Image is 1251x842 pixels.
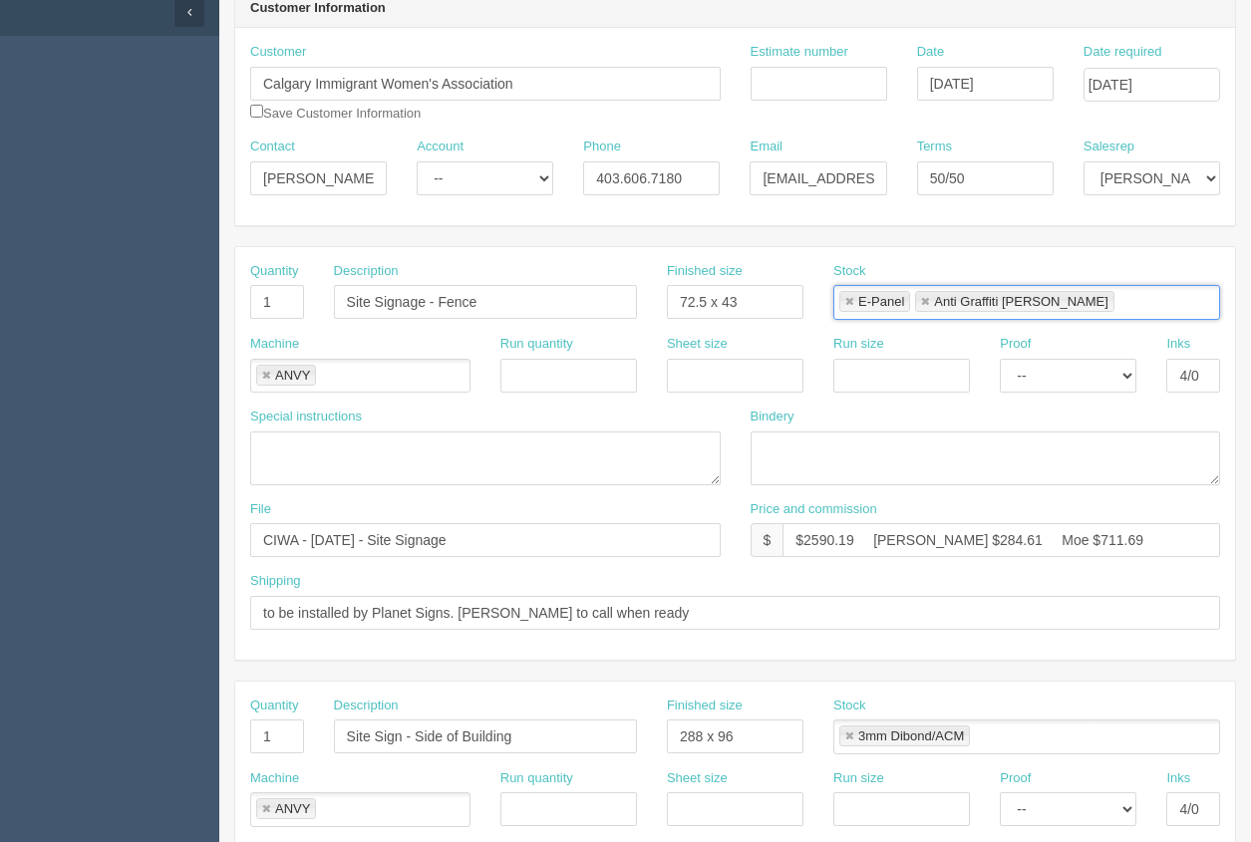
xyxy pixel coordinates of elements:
[917,43,944,62] label: Date
[250,500,271,519] label: File
[250,67,721,101] input: Enter customer name
[250,769,299,788] label: Machine
[667,335,728,354] label: Sheet size
[1166,769,1190,788] label: Inks
[917,138,952,156] label: Terms
[667,697,743,715] label: Finished size
[275,802,310,815] div: ANVY
[1000,769,1031,788] label: Proof
[1000,335,1031,354] label: Proof
[500,769,573,788] label: Run quantity
[250,43,306,62] label: Customer
[250,408,362,426] label: Special instructions
[833,262,866,281] label: Stock
[751,43,848,62] label: Estimate number
[250,335,299,354] label: Machine
[833,335,884,354] label: Run size
[417,138,464,156] label: Account
[334,262,399,281] label: Description
[334,697,399,715] label: Description
[250,572,301,591] label: Shipping
[250,138,295,156] label: Contact
[583,138,621,156] label: Phone
[1084,138,1134,156] label: Salesrep
[751,500,877,519] label: Price and commission
[250,262,298,281] label: Quantity
[751,408,794,426] label: Bindery
[275,369,310,382] div: ANVY
[858,729,964,742] div: 3mm Dibond/ACM
[1084,43,1162,62] label: Date required
[667,769,728,788] label: Sheet size
[750,138,782,156] label: Email
[934,295,1108,308] div: Anti Graffiti [PERSON_NAME]
[858,295,904,308] div: E-Panel
[250,697,298,715] label: Quantity
[1166,335,1190,354] label: Inks
[500,335,573,354] label: Run quantity
[751,523,783,557] div: $
[667,262,743,281] label: Finished size
[833,697,866,715] label: Stock
[250,43,721,123] div: Save Customer Information
[833,769,884,788] label: Run size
